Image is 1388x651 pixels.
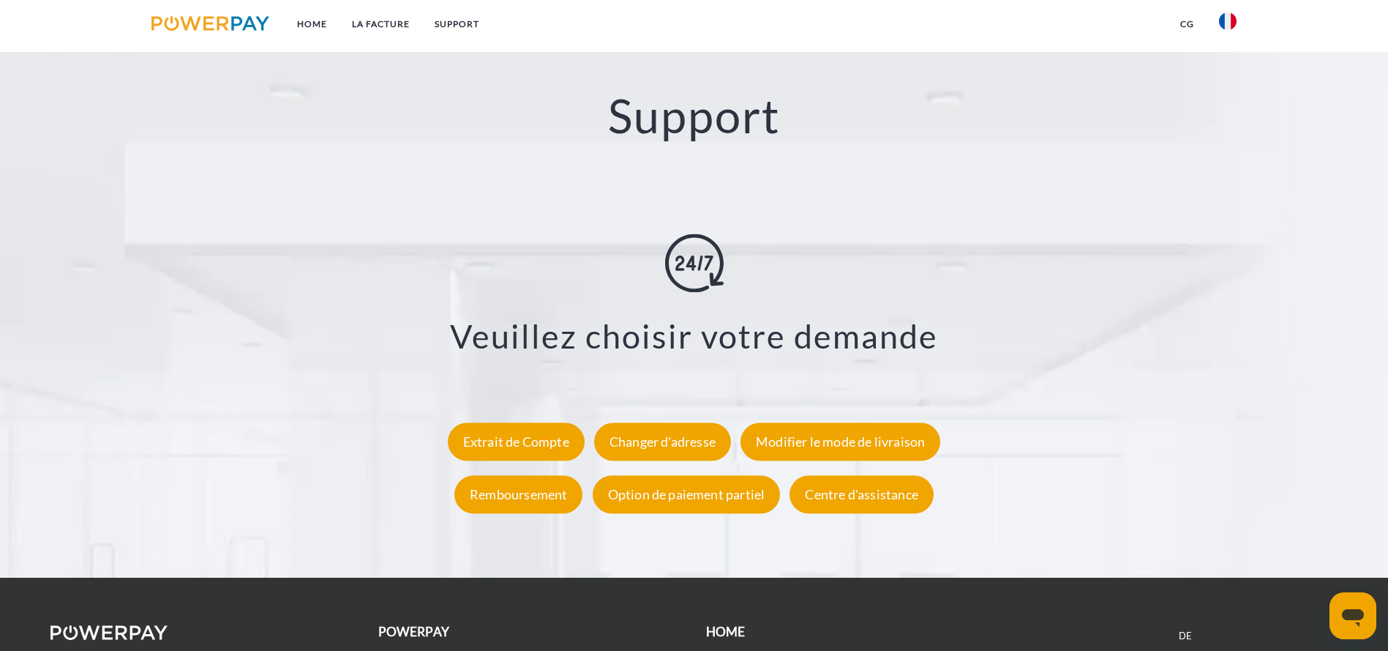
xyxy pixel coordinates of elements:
[786,486,937,502] a: Centre d'assistance
[737,434,944,450] a: Modifier le mode de livraison
[70,87,1318,145] h2: Support
[50,625,168,640] img: logo-powerpay-white.svg
[1329,592,1376,639] iframe: Bouton de lancement de la fenêtre de messagerie
[740,423,940,461] div: Modifier le mode de livraison
[378,624,449,639] b: POWERPAY
[1168,11,1207,37] a: CG
[789,475,933,513] div: Centre d'assistance
[454,475,582,513] div: Remboursement
[589,486,784,502] a: Option de paiement partiel
[1219,12,1237,30] img: fr
[590,434,735,450] a: Changer d'adresse
[151,16,269,31] img: logo-powerpay.svg
[88,316,1300,357] h3: Veuillez choisir votre demande
[593,475,781,513] div: Option de paiement partiel
[422,11,492,37] a: Support
[665,234,724,293] img: online-shopping.svg
[285,11,340,37] a: Home
[444,434,588,450] a: Extrait de Compte
[340,11,422,37] a: LA FACTURE
[1179,630,1192,642] a: DE
[451,486,586,502] a: Remboursement
[594,423,731,461] div: Changer d'adresse
[448,423,585,461] div: Extrait de Compte
[706,624,746,639] b: Home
